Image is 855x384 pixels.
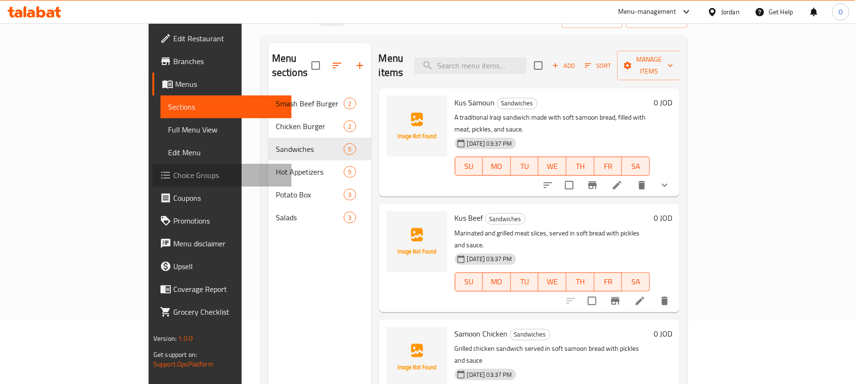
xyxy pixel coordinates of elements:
[276,189,344,200] span: Potato Box
[160,95,291,118] a: Sections
[515,275,535,289] span: TU
[348,54,371,77] button: Add section
[625,54,673,77] span: Manage items
[152,27,291,50] a: Edit Restaurant
[487,159,507,173] span: MO
[268,92,371,115] div: Smash Beef Burger2
[459,275,479,289] span: SU
[626,159,646,173] span: SA
[511,272,539,291] button: TU
[344,122,355,131] span: 2
[483,157,511,176] button: MO
[168,101,284,112] span: Sections
[153,358,214,370] a: Support.OpsPlatform
[173,169,284,181] span: Choice Groups
[630,174,653,197] button: delete
[173,306,284,318] span: Grocery Checklist
[152,164,291,187] a: Choice Groups
[721,7,740,17] div: Jordan
[268,138,371,160] div: Sandwiches5
[654,327,672,340] h6: 0 JOD
[173,192,284,204] span: Coupons
[653,290,676,312] button: delete
[594,272,622,291] button: FR
[483,272,511,291] button: MO
[551,60,576,71] span: Add
[485,213,526,225] div: Sandwiches
[594,157,622,176] button: FR
[838,7,843,17] span: O
[528,56,548,75] span: Select section
[455,157,483,176] button: SU
[548,58,579,73] span: Add item
[653,174,676,197] button: show more
[268,115,371,138] div: Chicken Burger2
[276,212,344,223] span: Salads
[344,99,355,108] span: 2
[344,213,355,222] span: 3
[344,190,355,199] span: 3
[654,211,672,225] h6: 0 JOD
[414,57,526,74] input: search
[498,98,537,109] span: Sandwiches
[152,300,291,323] a: Grocery Checklist
[510,329,550,340] span: Sandwiches
[344,98,356,109] div: items
[455,272,483,291] button: SU
[153,332,177,345] span: Version:
[542,159,563,173] span: WE
[306,56,326,75] span: Select all sections
[463,139,516,148] span: [DATE] 03:37 PM
[344,143,356,155] div: items
[634,13,680,25] span: export
[268,160,371,183] div: Hot Appetizers5
[276,166,344,178] span: Hot Appetizers
[173,215,284,226] span: Promotions
[548,58,579,73] button: Add
[515,159,535,173] span: TU
[152,255,291,278] a: Upsell
[175,78,284,90] span: Menus
[160,141,291,164] a: Edit Menu
[168,147,284,158] span: Edit Menu
[618,6,676,18] div: Menu-management
[598,275,619,289] span: FR
[581,174,604,197] button: Branch-specific-item
[379,51,404,80] h2: Menu items
[386,96,447,157] img: Kus Samoun
[463,370,516,379] span: [DATE] 03:37 PM
[272,51,311,80] h2: Menu sections
[173,33,284,44] span: Edit Restaurant
[566,157,594,176] button: TH
[268,206,371,229] div: Salads3
[173,261,284,272] span: Upsell
[585,60,611,71] span: Sort
[153,348,197,361] span: Get support on:
[276,98,344,109] span: Smash Beef Burger
[276,121,344,132] span: Chicken Burger
[654,96,672,109] h6: 0 JOD
[344,145,355,154] span: 5
[344,168,355,177] span: 5
[152,187,291,209] a: Coupons
[455,112,650,135] p: A traditional Iraqi sandwich made with soft samoon bread, filled with meat, pickles, and sauce.
[570,275,591,289] span: TH
[617,51,681,80] button: Manage items
[168,124,284,135] span: Full Menu View
[268,88,371,233] nav: Menu sections
[559,175,579,195] span: Select to update
[386,211,447,272] img: Kus Beef
[598,159,619,173] span: FR
[487,275,507,289] span: MO
[634,295,646,307] a: Edit menu item
[455,343,650,366] p: Grilled chicken sandwich served in soft samoon bread with pickles and sauce
[659,179,670,191] svg: Show Choices
[276,143,344,155] span: Sandwiches
[173,56,284,67] span: Branches
[173,238,284,249] span: Menu disclaimer
[536,174,559,197] button: sort-choices
[604,290,627,312] button: Branch-specific-item
[455,227,650,251] p: Marinated and grilled meat slices, served in soft bread with pickles and sauce.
